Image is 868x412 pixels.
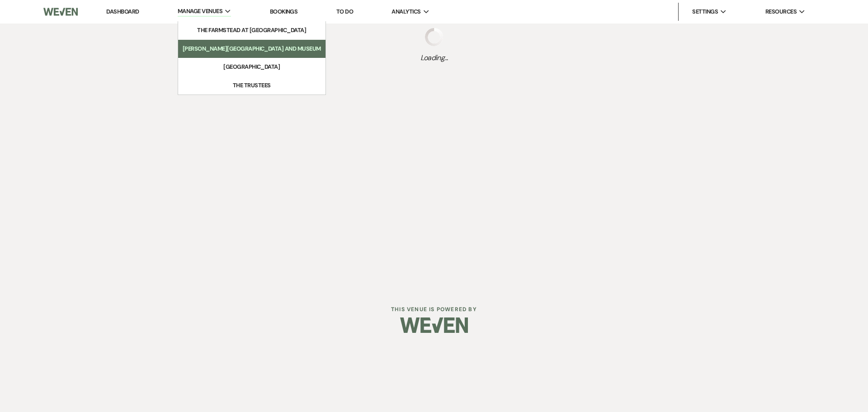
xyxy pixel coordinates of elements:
img: loading spinner [425,28,443,46]
a: [GEOGRAPHIC_DATA] [207,58,297,76]
li: [PERSON_NAME][GEOGRAPHIC_DATA] and Museum [183,44,321,53]
li: The Farmstead at [GEOGRAPHIC_DATA] [197,26,306,35]
img: Weven Logo [400,309,468,341]
a: The Trustees [207,76,297,95]
span: Manage Venues [178,7,222,16]
span: Loading... [420,52,448,63]
a: Dashboard [106,8,139,15]
span: Settings [692,7,718,16]
a: The Farmstead at [GEOGRAPHIC_DATA] [193,21,311,39]
img: Weven Logo [43,2,78,21]
a: Bookings [270,8,298,15]
a: To Do [336,8,353,15]
span: Resources [765,7,797,16]
li: [GEOGRAPHIC_DATA] [211,62,292,71]
a: [PERSON_NAME][GEOGRAPHIC_DATA] and Museum [178,40,325,58]
li: The Trustees [211,81,292,90]
span: Analytics [392,7,420,16]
